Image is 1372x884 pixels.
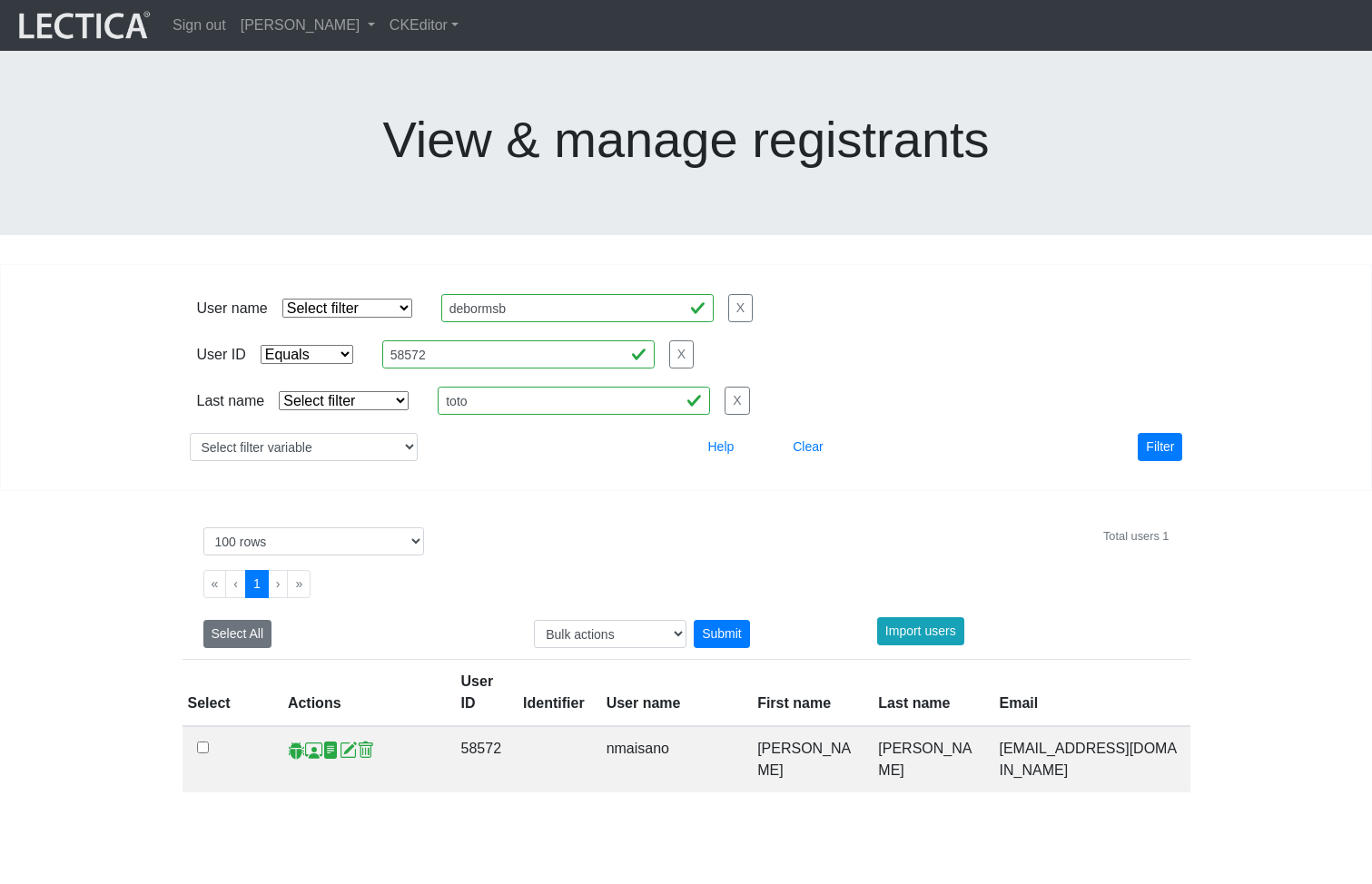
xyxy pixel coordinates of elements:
span: delete [357,741,374,760]
span: reports [322,741,340,760]
th: Actions [277,660,450,727]
th: First name [746,660,867,727]
button: X [669,340,694,368]
button: X [725,387,749,415]
th: Identifier [512,660,596,727]
td: 58572 [450,726,513,792]
th: User name [596,660,747,727]
td: [EMAIL_ADDRESS][DOMAIN_NAME] [989,726,1190,792]
div: Last name [197,390,265,412]
a: Sign out [165,7,233,44]
a: CKEditor [382,7,466,44]
button: X [728,294,753,322]
a: [PERSON_NAME] [233,7,382,44]
th: Last name [867,660,988,727]
span: account update [340,741,357,760]
div: User ID [197,344,246,366]
ul: Pagination [203,570,1170,598]
th: Select [183,660,277,727]
th: Email [989,660,1190,727]
button: Select All [203,620,272,648]
span: Staff [305,741,322,760]
button: Go to page 1 [245,570,269,598]
div: User name [197,298,268,319]
button: Help [700,433,743,461]
a: Help [700,438,743,454]
td: [PERSON_NAME] [867,726,988,792]
td: nmaisano [596,726,747,792]
div: Total users 1 [1103,527,1170,545]
td: [PERSON_NAME] [746,726,867,792]
button: Clear [785,433,831,461]
div: Submit [694,620,750,648]
button: Import users [877,617,964,645]
th: User ID [450,660,513,727]
img: lecticalive [15,8,151,43]
button: Filter [1138,433,1182,461]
